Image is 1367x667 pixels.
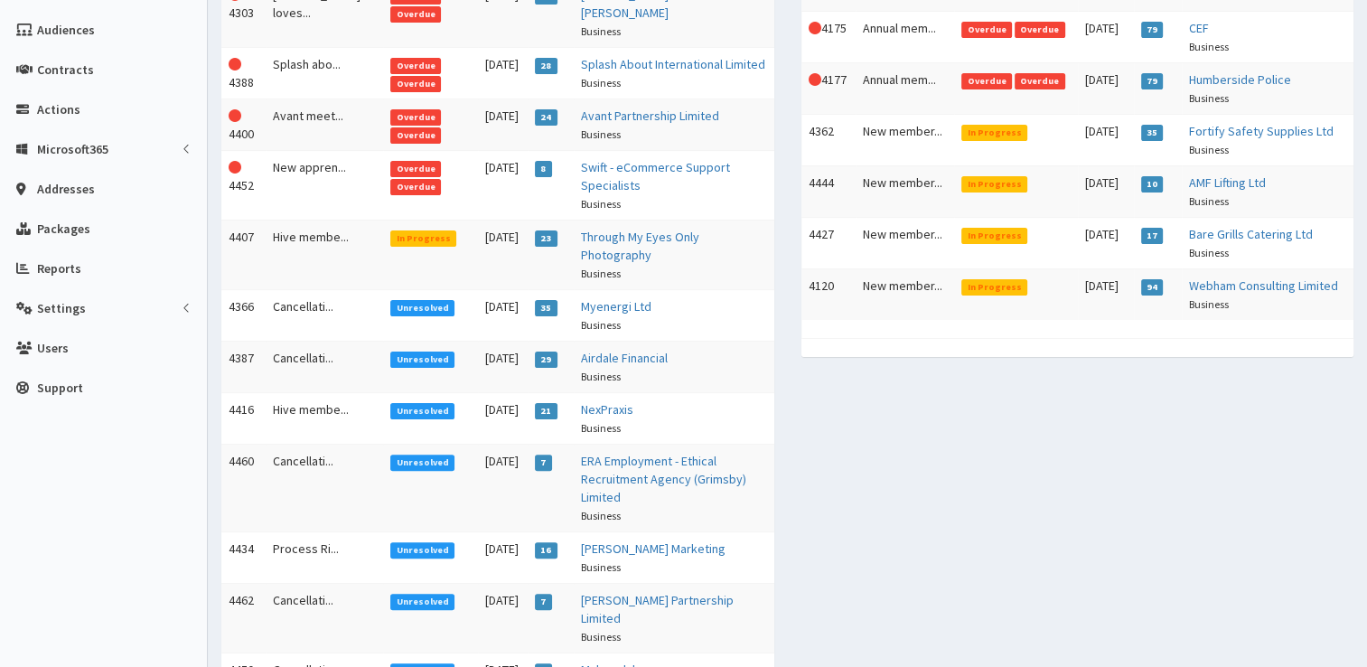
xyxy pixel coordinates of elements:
span: 8 [535,161,552,177]
td: [DATE] [478,150,528,220]
a: [PERSON_NAME] Marketing [581,540,726,557]
a: NexPraxis [581,401,633,418]
a: Airdale Financial [581,350,668,366]
span: Unresolved [390,542,454,559]
small: Business [1189,91,1229,105]
small: Business [1189,194,1229,208]
a: Bare Grills Catering Ltd [1189,226,1313,242]
td: Annual mem... [856,11,954,62]
td: 4427 [801,217,857,268]
td: [DATE] [478,444,528,531]
span: Support [37,380,83,396]
span: Users [37,340,69,356]
span: Settings [37,300,86,316]
a: Humberside Police [1189,71,1291,88]
i: This Action is overdue! [809,73,821,86]
span: Actions [37,101,80,117]
a: Swift - eCommerce Support Specialists [581,159,730,193]
small: Business [581,24,621,38]
span: Reports [37,260,81,277]
td: [DATE] [478,392,528,444]
span: 7 [535,455,552,471]
td: Avant meet... [266,99,383,150]
span: Unresolved [390,594,454,610]
small: Business [1189,143,1229,156]
span: Overdue [390,179,441,195]
td: [DATE] [1078,62,1134,114]
td: 4460 [221,444,266,531]
span: In Progress [961,279,1027,296]
i: This Action is overdue! [229,161,241,174]
td: 4175 [801,11,857,62]
span: In Progress [390,230,456,247]
span: Unresolved [390,455,454,471]
span: In Progress [961,125,1027,141]
td: [DATE] [478,289,528,341]
td: Cancellati... [266,289,383,341]
span: Overdue [1015,73,1065,89]
span: Unresolved [390,403,454,419]
span: 17 [1141,228,1164,244]
td: 4452 [221,150,266,220]
td: Process Ri... [266,531,383,583]
td: Cancellati... [266,583,383,653]
small: Business [581,421,621,435]
td: New appren... [266,150,383,220]
td: Annual mem... [856,62,954,114]
small: Business [1189,297,1229,311]
td: [DATE] [478,583,528,653]
a: ERA Employment - Ethical Recruitment Agency (Grimsby) Limited [581,453,746,505]
span: 94 [1141,279,1164,296]
span: Overdue [390,76,441,92]
td: [DATE] [478,531,528,583]
span: Overdue [390,161,441,177]
td: 4400 [221,99,266,150]
span: 24 [535,109,557,126]
small: Business [581,76,621,89]
td: [DATE] [478,220,528,289]
i: This Action is overdue! [809,22,821,34]
td: [DATE] [478,47,528,99]
td: Cancellati... [266,444,383,531]
span: 23 [535,230,557,247]
td: New member... [856,268,954,320]
td: [DATE] [478,341,528,392]
span: Overdue [390,58,441,74]
td: 4434 [221,531,266,583]
td: 4388 [221,47,266,99]
td: [DATE] [1078,268,1134,320]
span: In Progress [961,176,1027,193]
td: New member... [856,165,954,217]
span: Microsoft365 [37,141,108,157]
span: Contracts [37,61,94,78]
td: [DATE] [1078,165,1134,217]
a: [PERSON_NAME] Partnership Limited [581,592,734,626]
td: New member... [856,114,954,165]
span: Unresolved [390,300,454,316]
small: Business [581,197,621,211]
td: [DATE] [1078,11,1134,62]
td: 4120 [801,268,857,320]
span: Overdue [390,109,441,126]
span: 21 [535,403,557,419]
small: Business [581,127,621,141]
span: Audiences [37,22,95,38]
span: In Progress [961,228,1027,244]
span: Overdue [1015,22,1065,38]
span: Overdue [961,73,1012,89]
td: [DATE] [1078,217,1134,268]
td: [DATE] [1078,114,1134,165]
td: Splash abo... [266,47,383,99]
td: 4366 [221,289,266,341]
td: 4416 [221,392,266,444]
span: Addresses [37,181,95,197]
span: Overdue [961,22,1012,38]
td: Hive membe... [266,392,383,444]
span: Overdue [390,127,441,144]
a: Through My Eyes Only Photography [581,229,699,263]
small: Business [1189,40,1229,53]
td: 4444 [801,165,857,217]
small: Business [1189,246,1229,259]
td: 4362 [801,114,857,165]
td: Cancellati... [266,341,383,392]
